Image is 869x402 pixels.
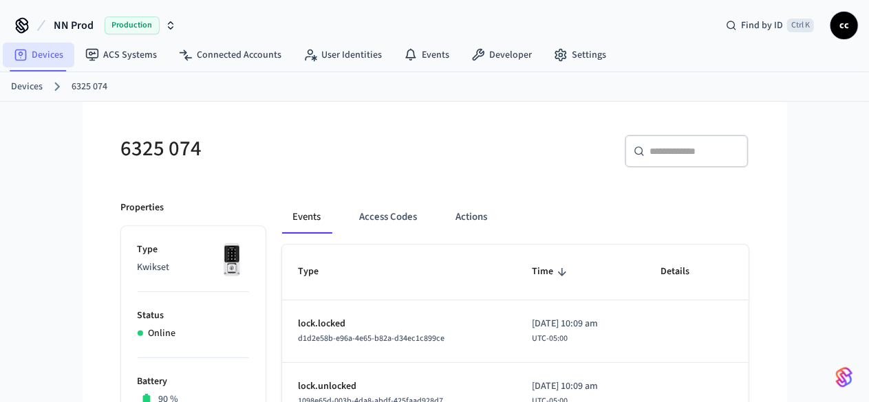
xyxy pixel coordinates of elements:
img: Email [6,186,39,197]
a: Connected Accounts [168,43,292,67]
span: NN Prod [54,17,94,34]
span: Production [105,16,160,34]
span: cashback [127,85,167,97]
div: Find by IDCtrl K [715,13,825,38]
button: Events [282,201,332,234]
button: cc [830,12,858,39]
span: Regístrate con Facebook [57,171,160,181]
img: Google [6,156,46,167]
img: Facebook [6,171,57,182]
span: Time [532,261,571,282]
span: Regístrate con Apple [40,201,125,212]
a: 6325 074 [72,80,107,94]
a: Devices [3,43,74,67]
h5: 6325 074 [121,135,427,163]
span: Find by ID [741,19,783,32]
span: Regístrate con Google [46,156,138,166]
span: Ver ahorros [6,89,53,99]
button: Actions [445,201,499,234]
p: lock.unlocked [299,379,500,394]
p: Properties [121,201,164,215]
span: [DATE] 10:09 am [532,379,598,394]
p: Type [138,243,249,257]
button: Access Codes [349,201,429,234]
img: Kwikset Halo Touchscreen Wifi Enabled Smart Lock, Polished Chrome, Front [215,243,249,277]
div: America/Bogota [532,317,598,345]
p: Online [149,326,176,341]
span: cc [832,13,857,38]
span: UTC-05:00 [532,333,568,345]
span: Ctrl K [787,19,814,32]
span: d1d2e58b-e96a-4e65-b82a-d34ec1c899ce [299,333,445,344]
a: Developer [460,43,543,67]
a: Events [393,43,460,67]
span: Iniciar sesión [6,111,59,121]
span: [DATE] 10:09 am [532,317,598,331]
span: Details [661,261,708,282]
span: Regístrate ahora [6,134,74,144]
span: Regístrate con Email [39,186,125,197]
span: Type [299,261,337,282]
div: ant example [282,201,749,234]
a: ACS Systems [74,43,168,67]
img: SeamLogoGradient.69752ec5.svg [836,366,852,388]
span: Regístrate ahora [6,111,74,121]
a: Devices [11,80,43,94]
img: Apple [6,201,40,212]
p: Battery [138,375,249,389]
p: Status [138,309,249,323]
p: Kwikset [138,260,249,275]
p: lock.locked [299,317,500,331]
a: Settings [543,43,617,67]
a: User Identities [292,43,393,67]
